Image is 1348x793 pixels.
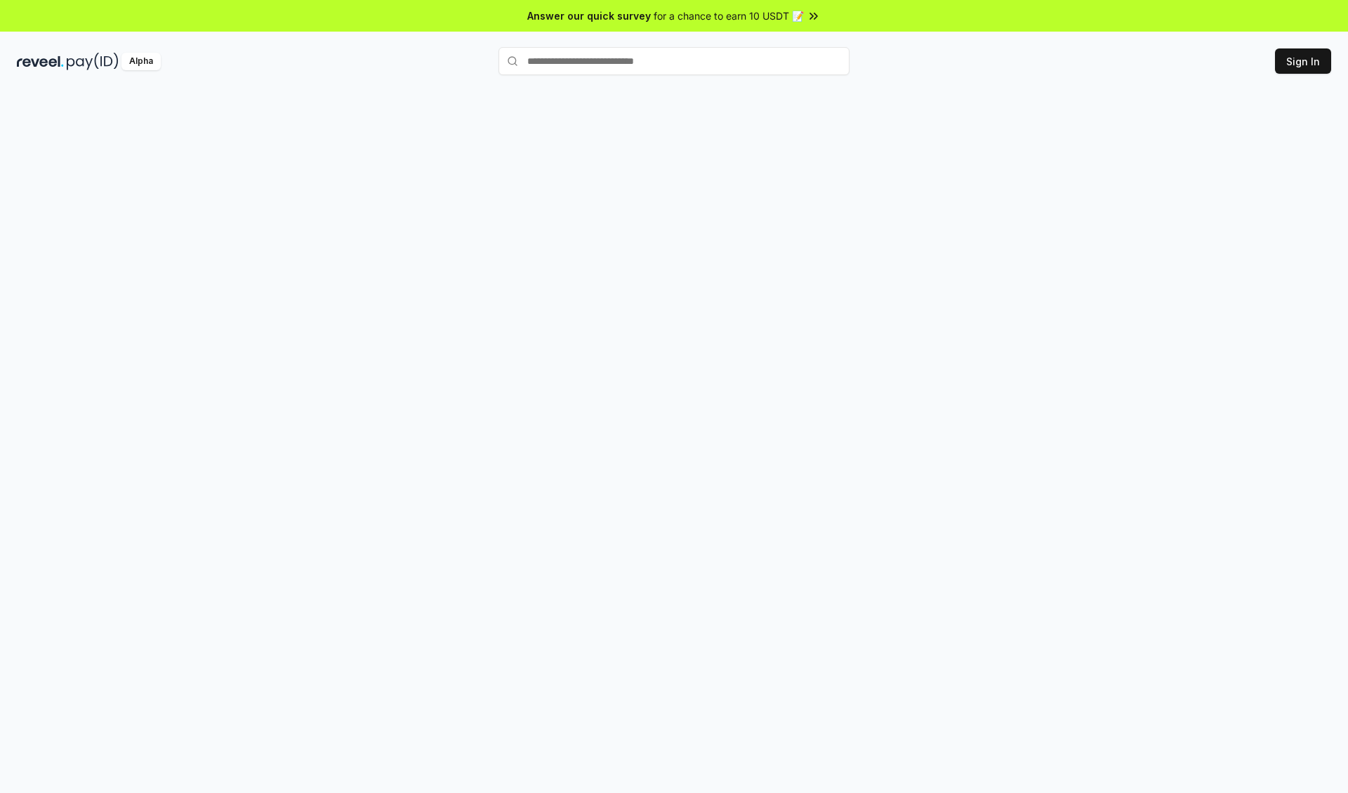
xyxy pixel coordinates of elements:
button: Sign In [1275,48,1331,74]
img: pay_id [67,53,119,70]
span: Answer our quick survey [527,8,651,23]
img: reveel_dark [17,53,64,70]
span: for a chance to earn 10 USDT 📝 [654,8,804,23]
div: Alpha [121,53,161,70]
